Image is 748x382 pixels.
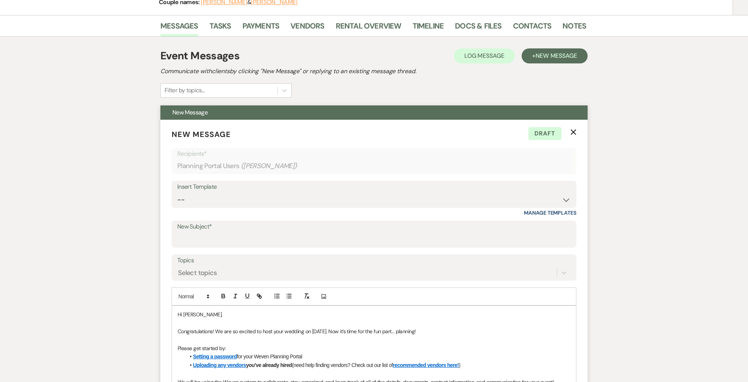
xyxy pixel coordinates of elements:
p: Hi [PERSON_NAME], [178,310,570,319]
a: Payments [242,20,280,36]
span: New Message [536,52,577,60]
span: New Message [172,108,208,116]
a: recommended vendors here! [393,362,459,368]
button: +New Message [522,48,588,63]
div: Planning Portal Users [177,159,571,173]
p: Recipients* [177,149,571,159]
h2: Communicate with clients by clicking "New Message" or replying to an existing message thread. [160,67,588,76]
span: New Message [172,129,231,139]
p: Please get started by: [178,344,570,352]
div: Insert Template [177,182,571,193]
span: ( [PERSON_NAME] ) [241,161,297,171]
a: Contacts [513,20,552,36]
a: Rental Overview [336,20,401,36]
label: Topics [177,255,571,266]
button: Log Message [454,48,515,63]
label: New Subject* [177,221,571,232]
a: Uploading any vendors [193,362,246,368]
a: Setting a password [193,353,237,359]
li: (need help finding vendors? Check out our list of ) [185,361,570,369]
a: Timeline [413,20,444,36]
a: Notes [562,20,586,36]
a: Tasks [209,20,231,36]
a: Docs & Files [455,20,501,36]
p: Congratulations! We are so excited to host your wedding on [DATE]. Now it’s time for the fun part... [178,327,570,335]
a: Vendors [290,20,324,36]
strong: you’ve already hired [193,362,292,368]
span: Log Message [464,52,504,60]
div: Filter by topics... [165,86,205,95]
a: Messages [160,20,198,36]
li: for your Weven Planning Portal [185,352,570,361]
h1: Event Messages [160,48,239,64]
a: Manage Templates [524,209,576,216]
div: Select topics [178,268,217,278]
span: Draft [528,127,561,140]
